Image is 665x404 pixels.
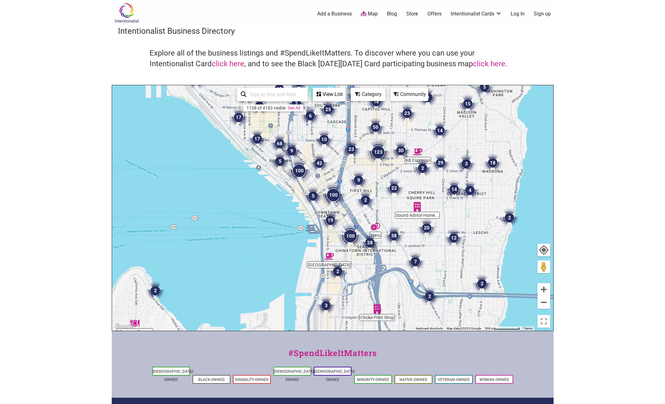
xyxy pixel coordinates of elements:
[485,327,494,330] span: 500 m
[150,48,516,69] h4: Explore all of the business listings and #SpendLikeItMatters. To discover where you can use your ...
[451,10,502,17] a: Intentionalist Cards
[351,88,385,101] div: Filter by category
[315,130,334,149] div: 10
[537,244,550,256] button: Your Location
[112,3,142,23] img: Intentionalist
[114,323,134,331] img: Google
[248,129,267,148] div: 17
[391,141,410,160] div: 30
[475,78,494,97] div: 5
[385,179,404,198] div: 22
[313,88,345,100] div: View List
[458,94,477,113] div: 15
[237,88,308,101] div: Type to search and filter
[246,88,304,101] input: Type to find and filter...
[413,147,423,157] div: KB Espresso
[534,10,551,17] a: Sign up
[537,283,550,296] button: Zoom in
[483,153,502,172] div: 18
[444,229,463,247] div: 12
[413,159,432,178] div: 2
[447,327,481,330] span: Map data ©2025 Google
[427,10,442,17] a: Offers
[304,187,323,205] div: 5
[314,369,355,382] a: [DEMOGRAPHIC_DATA]-Owned
[287,158,312,183] div: 100
[324,252,334,261] div: Pioneer Square Cafe
[431,153,450,172] div: 29
[472,274,491,293] div: 2
[313,88,346,101] div: See a list of the visible businesses
[130,318,140,328] div: Mioposto Pizzeria
[351,88,385,100] div: Category
[366,118,385,137] div: 50
[479,377,509,382] a: Woman-Owned
[524,327,532,330] a: Terms
[361,10,378,18] a: Map
[400,377,427,382] a: Native-Owned
[417,218,436,237] div: 20
[270,152,289,171] div: 5
[357,377,389,382] a: Minority-Owned
[317,10,352,17] a: Add a Business
[114,323,134,331] a: Open this area in Google Maps (opens a new window)
[356,191,375,210] div: 2
[406,252,425,271] div: 7
[367,92,386,111] div: 18
[342,140,361,159] div: 23
[319,100,338,119] div: 25
[500,208,519,227] div: 2
[338,223,363,249] div: 100
[473,59,505,68] a: click here
[321,211,340,230] div: 19
[445,180,464,199] div: 14
[537,315,550,328] button: Toggle fullscreen view
[118,25,547,37] h3: Intentionalist Business Directory
[430,121,449,140] div: 14
[390,88,428,101] div: Filter by Community
[384,226,403,245] div: 38
[317,296,335,315] div: 3
[274,369,315,382] a: [DEMOGRAPHIC_DATA]-Owned
[371,222,380,231] div: Haru
[321,182,346,208] div: 100
[328,262,347,281] div: 2
[112,347,554,365] div: #SpendLikeItMatters
[391,88,428,100] div: Community
[511,10,525,17] a: Log In
[360,233,379,252] div: 28
[346,86,365,104] div: 5
[365,140,391,165] div: 123
[416,326,443,331] button: Keyboard shortcuts
[153,369,194,382] a: [DEMOGRAPHIC_DATA]-Owned
[372,304,382,314] div: Choke Print Shop
[537,260,550,273] button: Drag Pegman onto the map to open Street View
[457,154,476,173] div: 3
[229,108,248,127] div: 17
[387,10,397,17] a: Blog
[418,88,437,107] div: 9
[198,377,225,382] a: Black-Owned
[438,377,470,382] a: Veteran-Owned
[282,141,301,160] div: 9
[420,287,439,306] div: 2
[235,377,269,382] a: Disability-Owned
[246,105,286,110] div: 1108 of 4183 visible
[460,181,479,200] div: 4
[483,326,522,331] button: Map Scale: 500 m per 78 pixels
[288,105,300,110] a: See All
[146,281,165,300] div: 2
[301,106,320,125] div: 6
[413,202,422,211] div: Sound Advice Home Inspection
[212,59,244,68] a: click here
[537,296,550,309] button: Zoom out
[270,134,289,153] div: 68
[398,104,417,123] div: 23
[349,171,368,190] div: 9
[310,154,329,173] div: 42
[406,10,418,17] a: Store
